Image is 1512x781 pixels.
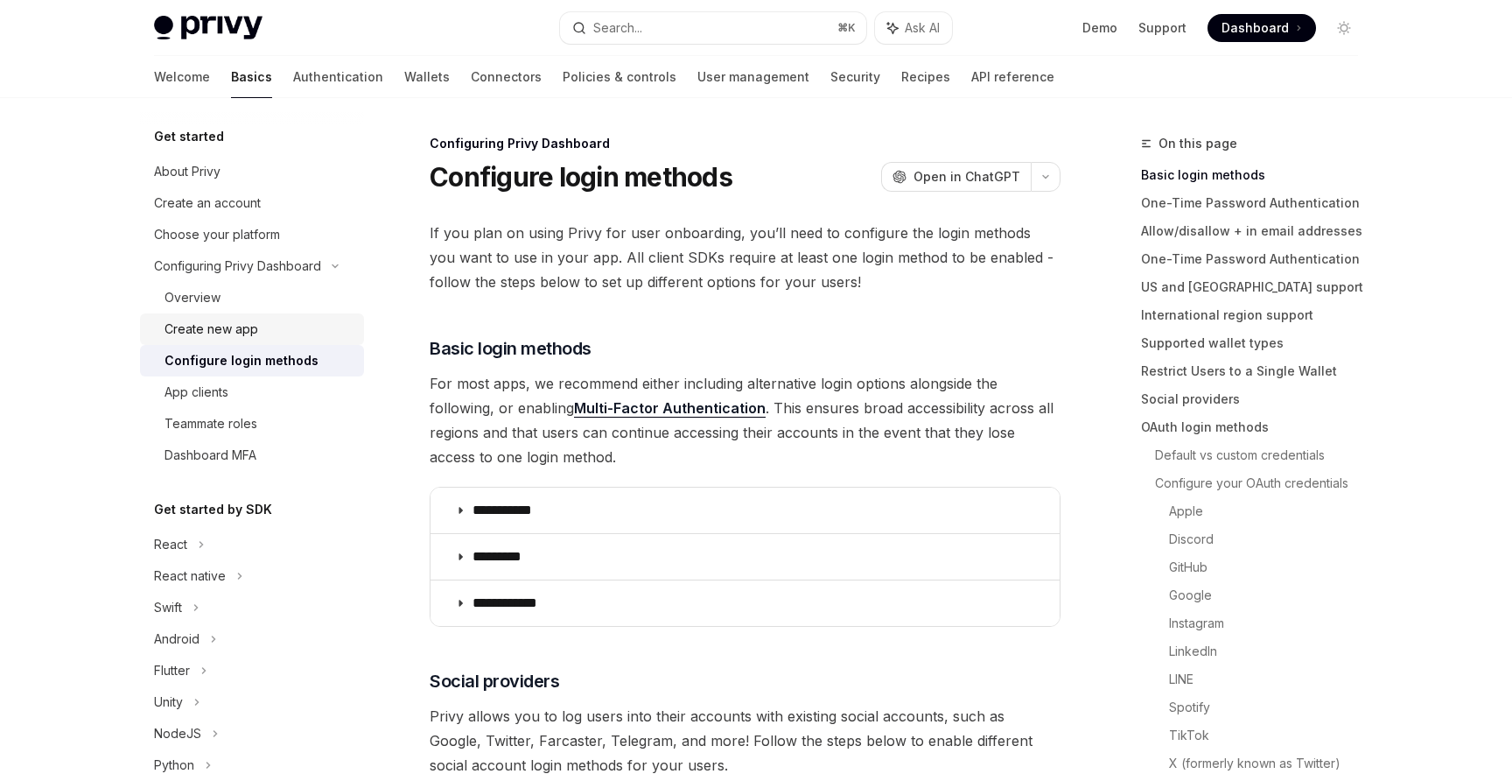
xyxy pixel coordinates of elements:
span: If you plan on using Privy for user onboarding, you’ll need to configure the login methods you wa... [430,221,1060,294]
a: OAuth login methods [1141,413,1372,441]
div: About Privy [154,161,220,182]
div: Flutter [154,660,190,681]
a: Configure login methods [140,345,364,376]
div: Swift [154,597,182,618]
button: Ask AI [875,12,952,44]
div: Teammate roles [164,413,257,434]
span: Social providers [430,669,559,693]
a: International region support [1141,301,1372,329]
a: US and [GEOGRAPHIC_DATA] support [1141,273,1372,301]
a: App clients [140,376,364,408]
a: Multi-Factor Authentication [574,399,766,418]
a: Policies & controls [563,56,676,98]
a: Create an account [140,187,364,219]
span: Open in ChatGPT [913,168,1020,186]
a: Restrict Users to a Single Wallet [1141,357,1372,385]
div: Python [154,755,194,776]
a: Dashboard MFA [140,440,364,471]
div: NodeJS [154,723,201,744]
a: Recipes [901,56,950,98]
div: App clients [164,382,228,403]
a: Authentication [293,56,383,98]
a: Create new app [140,313,364,345]
a: Dashboard [1207,14,1316,42]
h1: Configure login methods [430,161,732,193]
a: User management [697,56,809,98]
a: API reference [971,56,1054,98]
button: Search...⌘K [560,12,866,44]
a: Discord [1169,525,1372,553]
div: Android [154,629,199,650]
a: One-Time Password Authentication [1141,245,1372,273]
a: One-Time Password Authentication [1141,189,1372,217]
a: GitHub [1169,553,1372,581]
div: Search... [593,18,642,39]
div: Choose your platform [154,224,280,245]
a: Choose your platform [140,219,364,250]
a: Configure your OAuth credentials [1155,469,1372,497]
a: Spotify [1169,693,1372,721]
div: Unity [154,692,183,713]
span: Privy allows you to log users into their accounts with existing social accounts, such as Google, ... [430,704,1060,777]
div: Dashboard MFA [164,445,256,466]
div: React native [154,566,226,587]
h5: Get started by SDK [154,499,272,520]
a: TikTok [1169,721,1372,749]
span: Basic login methods [430,336,591,361]
span: Dashboard [1221,19,1289,37]
a: About Privy [140,156,364,187]
a: Allow/disallow + in email addresses [1141,217,1372,245]
img: light logo [154,16,262,40]
span: ⌘ K [837,21,856,35]
a: Teammate roles [140,408,364,440]
span: On this page [1158,133,1237,154]
a: X (formerly known as Twitter) [1169,749,1372,777]
div: Create new app [164,319,258,340]
a: Security [830,56,880,98]
a: Instagram [1169,609,1372,637]
a: Apple [1169,497,1372,525]
a: Supported wallet types [1141,329,1372,357]
span: Ask AI [905,19,940,37]
div: Overview [164,287,220,308]
div: Create an account [154,193,261,214]
button: Open in ChatGPT [881,162,1031,192]
div: Configure login methods [164,350,318,371]
a: Wallets [404,56,450,98]
a: Google [1169,581,1372,609]
a: Overview [140,282,364,313]
a: LINE [1169,665,1372,693]
a: Social providers [1141,385,1372,413]
h5: Get started [154,126,224,147]
a: Demo [1082,19,1117,37]
a: Basics [231,56,272,98]
div: React [154,534,187,555]
a: Welcome [154,56,210,98]
a: Basic login methods [1141,161,1372,189]
span: For most apps, we recommend either including alternative login options alongside the following, o... [430,371,1060,469]
button: Toggle dark mode [1330,14,1358,42]
a: LinkedIn [1169,637,1372,665]
a: Connectors [471,56,542,98]
a: Default vs custom credentials [1155,441,1372,469]
a: Support [1138,19,1186,37]
div: Configuring Privy Dashboard [430,135,1060,152]
div: Configuring Privy Dashboard [154,256,321,277]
